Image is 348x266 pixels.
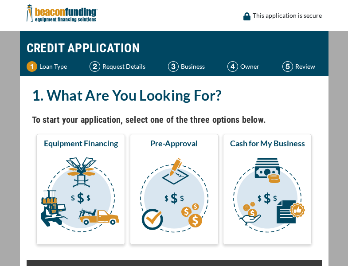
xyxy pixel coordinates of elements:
p: Owner [240,61,259,72]
img: Cash for My Business [225,152,310,241]
span: Pre-Approval [150,138,198,149]
h1: CREDIT APPLICATION [27,35,322,61]
img: Step 3 [168,61,179,72]
img: Step 2 [90,61,100,72]
img: lock icon to convery security [243,12,250,20]
p: This application is secure [253,10,322,21]
button: Cash for My Business [223,134,312,245]
h2: 1. What Are You Looking For? [32,85,317,106]
p: Business [181,61,205,72]
img: Step 1 [27,61,37,72]
span: Cash for My Business [230,138,305,149]
p: Review [295,61,315,72]
button: Equipment Financing [36,134,125,245]
p: Loan Type [39,61,67,72]
h4: To start your application, select one of the three options below. [32,112,317,127]
img: Pre-Approval [132,152,217,241]
img: Step 4 [227,61,238,72]
button: Pre-Approval [130,134,219,245]
p: Request Details [102,61,145,72]
span: Equipment Financing [44,138,118,149]
img: Equipment Financing [38,152,123,241]
img: Step 5 [282,61,293,72]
